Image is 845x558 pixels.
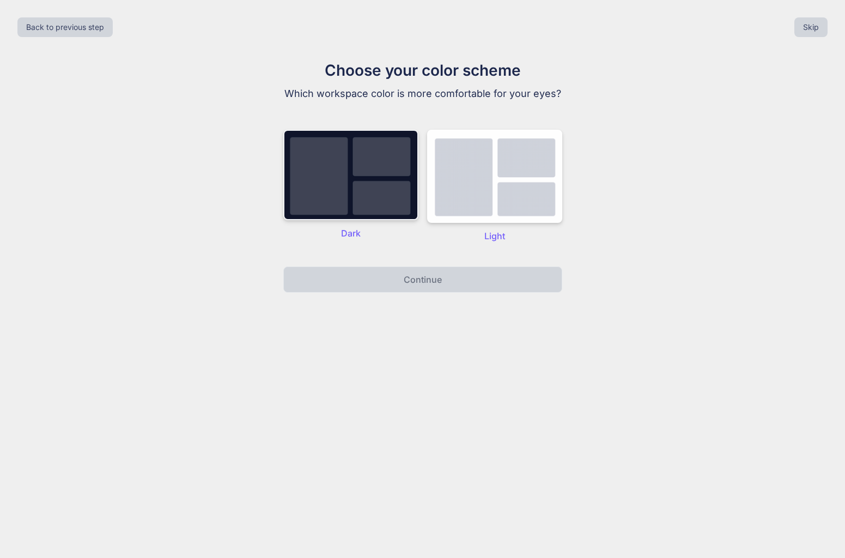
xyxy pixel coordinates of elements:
[794,17,828,37] button: Skip
[427,229,562,242] p: Light
[283,227,418,240] p: Dark
[427,130,562,223] img: dark
[17,17,113,37] button: Back to previous step
[283,130,418,220] img: dark
[283,266,562,293] button: Continue
[240,59,606,82] h1: Choose your color scheme
[404,273,442,286] p: Continue
[240,86,606,101] p: Which workspace color is more comfortable for your eyes?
